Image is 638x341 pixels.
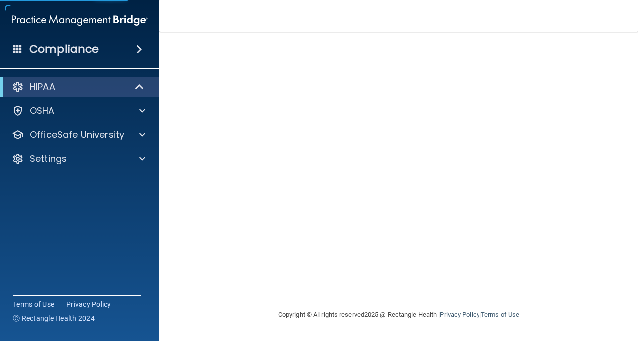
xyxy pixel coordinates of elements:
img: PMB logo [12,10,148,30]
p: OSHA [30,105,55,117]
a: Terms of Use [13,299,54,309]
a: Terms of Use [481,311,519,318]
a: OSHA [12,105,145,117]
a: Settings [12,153,145,165]
a: OfficeSafe University [12,129,145,141]
a: Privacy Policy [440,311,479,318]
a: HIPAA [12,81,145,93]
div: Copyright © All rights reserved 2025 @ Rectangle Health | | [217,299,581,331]
h4: Compliance [29,42,99,56]
p: Settings [30,153,67,165]
a: Privacy Policy [66,299,111,309]
span: Ⓒ Rectangle Health 2024 [13,313,95,323]
p: OfficeSafe University [30,129,124,141]
p: HIPAA [30,81,55,93]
